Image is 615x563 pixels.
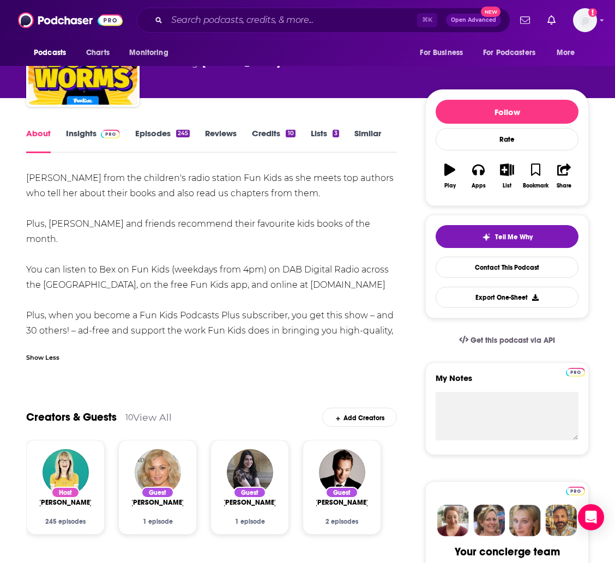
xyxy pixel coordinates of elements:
[26,171,397,354] div: [PERSON_NAME] from the children's radio station Fun Kids as she meets top authors who tell her ab...
[450,327,564,354] a: Get this podcast via API
[224,518,275,525] div: 1 episode
[101,130,120,138] img: Podchaser Pro
[557,45,575,60] span: More
[26,43,80,63] button: open menu
[588,8,597,17] svg: Add a profile image
[436,100,578,124] button: Follow
[38,498,93,507] span: [PERSON_NAME]
[205,128,237,153] a: Reviews
[34,45,66,60] span: Podcasts
[444,183,456,189] div: Play
[578,504,604,530] div: Open Intercom Messenger
[40,518,91,525] div: 245 episodes
[481,7,501,17] span: New
[79,43,116,63] a: Charts
[521,156,550,196] button: Bookmark
[573,8,597,32] span: Logged in as sarahhallprinc
[167,11,417,29] input: Search podcasts, credits, & more...
[354,128,381,153] a: Similar
[315,498,369,507] a: Julian Clary
[129,45,168,60] span: Monitoring
[26,128,51,153] a: About
[315,498,369,507] span: [PERSON_NAME]
[464,156,492,196] button: Apps
[455,545,560,559] div: Your concierge team
[523,183,548,189] div: Bookmark
[18,10,123,31] img: Podchaser - Follow, Share and Rate Podcasts
[437,505,469,536] img: Sydney Profile
[137,8,510,33] div: Search podcasts, credits, & more...
[130,498,185,507] span: [PERSON_NAME]
[549,43,589,63] button: open menu
[573,8,597,32] button: Show profile menu
[503,183,511,189] div: List
[436,373,578,392] label: My Notes
[495,233,533,241] span: Tell Me Why
[133,411,172,423] a: View All
[451,17,496,23] span: Open Advanced
[311,128,339,153] a: Lists3
[38,498,93,507] a: Bex Lindsay
[516,11,534,29] a: Show notifications dropdown
[222,498,277,507] a: Janina Ramirez
[66,128,120,153] a: InsightsPodchaser Pro
[436,128,578,150] div: Rate
[322,408,397,427] div: Add Creators
[545,505,577,536] img: Jon Profile
[566,366,585,377] a: Pro website
[286,130,295,137] div: 10
[436,225,578,248] button: tell me why sparkleTell Me Why
[222,498,277,507] span: [PERSON_NAME]
[471,336,555,345] span: Get this podcast via API
[573,8,597,32] img: User Profile
[473,505,505,536] img: Barbara Profile
[135,128,190,153] a: Episodes245
[122,43,182,63] button: open menu
[86,45,110,60] span: Charts
[420,45,463,60] span: For Business
[436,156,464,196] button: Play
[227,449,273,495] img: Janina Ramirez
[325,487,358,498] div: Guest
[412,43,477,63] button: open menu
[252,128,295,153] a: Credits10
[130,498,185,507] a: Fearne Cotton
[476,43,551,63] button: open menu
[446,14,501,27] button: Open AdvancedNew
[417,13,437,27] span: ⌘ K
[566,485,585,495] a: Pro website
[176,130,190,137] div: 245
[316,518,367,525] div: 2 episodes
[233,487,266,498] div: Guest
[482,233,491,241] img: tell me why sparkle
[333,130,339,137] div: 3
[566,487,585,495] img: Podchaser Pro
[132,518,183,525] div: 1 episode
[483,45,535,60] span: For Podcasters
[135,449,181,495] img: Fearne Cotton
[51,487,80,498] div: Host
[125,413,133,422] div: 10
[566,368,585,377] img: Podchaser Pro
[43,449,89,495] img: Bex Lindsay
[26,410,117,424] a: Creators & Guests
[509,505,541,536] img: Jules Profile
[436,287,578,308] button: Export One-Sheet
[436,257,578,278] a: Contact This Podcast
[319,449,365,495] img: Julian Clary
[493,156,521,196] button: List
[472,183,486,189] div: Apps
[141,487,174,498] div: Guest
[550,156,578,196] button: Share
[557,183,571,189] div: Share
[543,11,560,29] a: Show notifications dropdown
